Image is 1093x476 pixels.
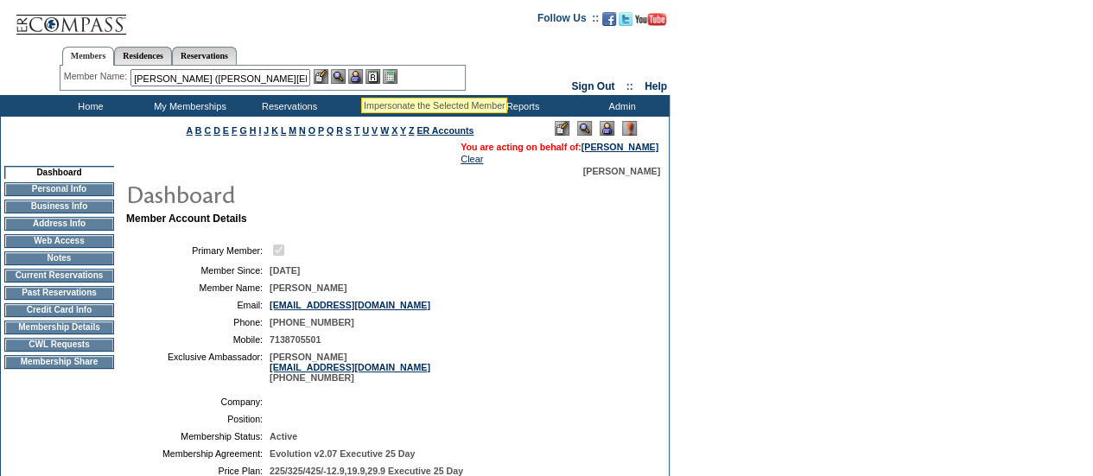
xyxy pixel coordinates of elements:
[187,125,193,136] a: A
[4,338,114,352] td: CWL Requests
[364,100,505,111] div: Impersonate the Selected Member
[270,300,430,310] a: [EMAIL_ADDRESS][DOMAIN_NAME]
[270,362,430,372] a: [EMAIL_ADDRESS][DOMAIN_NAME]
[337,95,471,117] td: Vacation Collection
[271,125,278,136] a: K
[258,125,261,136] a: I
[133,282,263,293] td: Member Name:
[239,125,246,136] a: G
[270,265,300,276] span: [DATE]
[125,176,471,211] img: pgTtlDashboard.gif
[635,13,666,26] img: Subscribe to our YouTube Channel
[570,95,670,117] td: Admin
[327,125,334,136] a: Q
[346,125,352,136] a: S
[232,125,238,136] a: F
[318,125,324,136] a: P
[270,282,346,293] span: [PERSON_NAME]
[264,125,269,136] a: J
[635,17,666,28] a: Subscribe to our YouTube Channel
[4,251,114,265] td: Notes
[4,234,114,248] td: Web Access
[314,69,328,84] img: b_edit.gif
[270,466,463,476] span: 225/325/425/-12.9,19.9,29.9 Executive 25 Day
[391,125,397,136] a: X
[581,142,658,152] a: [PERSON_NAME]
[336,125,343,136] a: R
[213,125,220,136] a: D
[416,125,473,136] a: ER Accounts
[270,431,297,441] span: Active
[270,448,415,459] span: Evolution v2.07 Executive 25 Day
[400,125,406,136] a: Y
[270,334,321,345] span: 7138705501
[362,125,369,136] a: U
[619,12,632,26] img: Follow us on Twitter
[133,265,263,276] td: Member Since:
[583,166,660,176] span: [PERSON_NAME]
[238,95,337,117] td: Reservations
[571,80,614,92] a: Sign Out
[39,95,138,117] td: Home
[250,125,257,136] a: H
[4,321,114,334] td: Membership Details
[4,182,114,196] td: Personal Info
[4,166,114,179] td: Dashboard
[133,448,263,459] td: Membership Agreement:
[133,300,263,310] td: Email:
[4,286,114,300] td: Past Reservations
[4,217,114,231] td: Address Info
[4,200,114,213] td: Business Info
[372,125,378,136] a: V
[383,69,397,84] img: b_calculator.gif
[409,125,415,136] a: Z
[380,125,389,136] a: W
[461,142,658,152] span: You are acting on behalf of:
[133,334,263,345] td: Mobile:
[270,317,354,327] span: [PHONE_NUMBER]
[365,69,380,84] img: Reservations
[537,10,599,31] td: Follow Us ::
[133,431,263,441] td: Membership Status:
[471,95,570,117] td: Reports
[622,121,637,136] img: Log Concern/Member Elevation
[354,125,360,136] a: T
[555,121,569,136] img: Edit Mode
[62,47,115,66] a: Members
[4,303,114,317] td: Credit Card Info
[348,69,363,84] img: Impersonate
[133,352,263,383] td: Exclusive Ambassador:
[331,69,346,84] img: View
[289,125,296,136] a: M
[4,355,114,369] td: Membership Share
[308,125,315,136] a: O
[281,125,286,136] a: L
[600,121,614,136] img: Impersonate
[4,269,114,282] td: Current Reservations
[195,125,202,136] a: B
[126,213,247,225] b: Member Account Details
[577,121,592,136] img: View Mode
[270,352,430,383] span: [PERSON_NAME] [PHONE_NUMBER]
[133,242,263,258] td: Primary Member:
[133,414,263,424] td: Position:
[138,95,238,117] td: My Memberships
[172,47,237,65] a: Reservations
[645,80,667,92] a: Help
[64,69,130,84] div: Member Name:
[223,125,229,136] a: E
[619,17,632,28] a: Follow us on Twitter
[626,80,633,92] span: ::
[602,17,616,28] a: Become our fan on Facebook
[133,397,263,407] td: Company:
[204,125,211,136] a: C
[133,317,263,327] td: Phone:
[299,125,306,136] a: N
[114,47,172,65] a: Residences
[133,466,263,476] td: Price Plan:
[602,12,616,26] img: Become our fan on Facebook
[461,154,483,164] a: Clear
